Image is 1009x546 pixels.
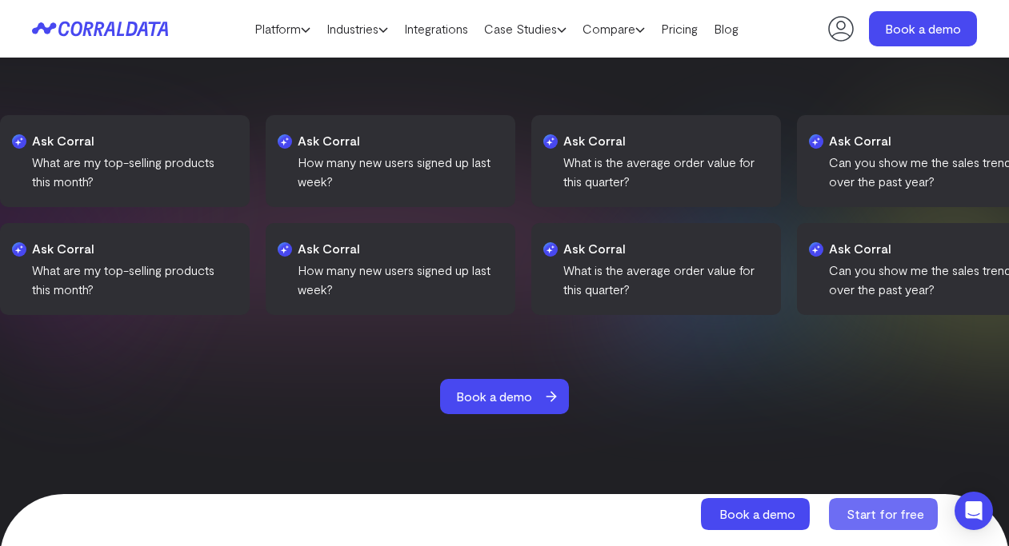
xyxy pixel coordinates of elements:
[318,17,396,41] a: Industries
[298,153,499,191] p: How many new users signed up last week?
[579,239,781,258] h4: Ask Corral
[440,379,583,414] a: Book a demo
[829,498,941,530] a: Start for free
[955,492,993,530] div: Open Intercom Messenger
[314,261,515,299] p: How many new users signed up last week?
[563,131,765,150] h4: Ask Corral
[48,239,250,258] h4: Ask Corral
[653,17,706,41] a: Pricing
[579,261,781,299] p: What is the average order value for this quarter?
[869,11,977,46] a: Book a demo
[706,17,747,41] a: Blog
[701,498,813,530] a: Book a demo
[396,17,476,41] a: Integrations
[32,153,234,191] p: What are my top-selling products this month?
[847,506,924,521] span: Start for free
[575,17,653,41] a: Compare
[719,506,795,521] span: Book a demo
[48,261,250,299] p: What are my top-selling products this month?
[476,17,575,41] a: Case Studies
[246,17,318,41] a: Platform
[440,379,548,414] span: Book a demo
[298,131,499,150] h4: Ask Corral
[314,239,515,258] h4: Ask Corral
[32,131,234,150] h4: Ask Corral
[563,153,765,191] p: What is the average order value for this quarter?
